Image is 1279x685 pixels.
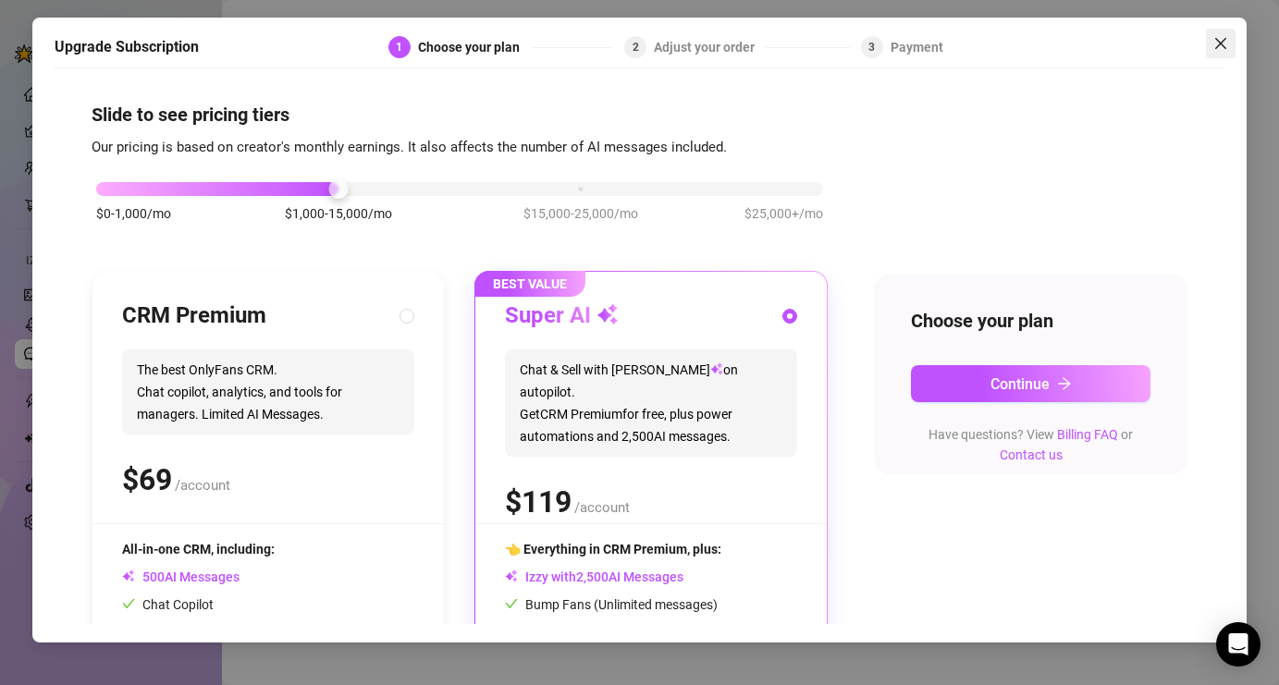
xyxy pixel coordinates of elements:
[122,301,266,331] h3: CRM Premium
[122,597,214,612] span: Chat Copilot
[96,203,171,224] span: $0-1,000/mo
[891,36,943,58] div: Payment
[654,36,766,58] div: Adjust your order
[505,349,797,457] span: Chat & Sell with [PERSON_NAME] on autopilot. Get CRM Premium for free, plus power automations and...
[1057,376,1072,391] span: arrow-right
[1216,622,1261,667] div: Open Intercom Messenger
[122,542,275,557] span: All-in-one CRM, including:
[175,477,230,494] span: /account
[911,365,1151,402] button: Continuearrow-right
[868,41,875,54] span: 3
[505,484,572,520] span: $
[55,36,199,58] h5: Upgrade Subscription
[929,427,1133,462] span: Have questions? View or
[396,41,402,54] span: 1
[1206,36,1236,51] span: Close
[990,375,1050,393] span: Continue
[505,301,619,331] h3: Super AI
[1213,36,1228,51] span: close
[1206,29,1236,58] button: Close
[122,569,240,584] span: AI Messages
[122,597,135,610] span: check
[523,203,638,224] span: $15,000-25,000/mo
[505,569,683,584] span: Izzy with AI Messages
[574,499,630,516] span: /account
[474,271,585,297] span: BEST VALUE
[92,139,727,155] span: Our pricing is based on creator's monthly earnings. It also affects the number of AI messages inc...
[633,41,639,54] span: 2
[418,36,531,58] div: Choose your plan
[122,349,414,434] span: The best OnlyFans CRM. Chat copilot, analytics, and tools for managers. Limited AI Messages.
[122,462,172,497] span: $
[505,597,518,610] span: check
[1057,427,1118,442] a: Billing FAQ
[1000,447,1063,462] a: Contact us
[744,203,823,224] span: $25,000+/mo
[911,308,1151,334] h4: Choose your plan
[92,102,1188,128] h4: Slide to see pricing tiers
[505,542,721,557] span: 👈 Everything in CRM Premium, plus:
[285,203,392,224] span: $1,000-15,000/mo
[505,597,718,612] span: Bump Fans (Unlimited messages)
